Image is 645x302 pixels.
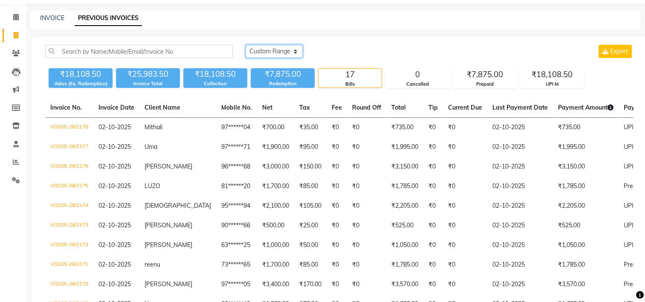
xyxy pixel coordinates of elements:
[386,137,423,157] td: ₹1,995.00
[145,202,211,209] span: [DEMOGRAPHIC_DATA]
[145,123,162,131] span: Mithali
[624,280,645,288] span: Prepaid
[299,104,310,111] span: Tax
[386,81,449,88] div: Cancelled
[423,216,443,235] td: ₹0
[624,182,645,190] span: Prepaid
[423,255,443,275] td: ₹0
[487,118,553,138] td: 02-10-2025
[257,157,294,177] td: ₹3,000.00
[487,137,553,157] td: 02-10-2025
[145,221,192,229] span: [PERSON_NAME]
[423,137,443,157] td: ₹0
[453,81,516,88] div: Prepaid
[257,255,294,275] td: ₹1,700.00
[553,177,619,196] td: ₹1,785.00
[391,104,406,111] span: Total
[327,275,347,294] td: ₹0
[49,80,113,87] div: Value (Ex. Redemption)
[98,261,131,268] span: 02-10-2025
[45,118,93,138] td: V/2025-26/2178
[443,196,487,216] td: ₹0
[221,104,252,111] span: Mobile No.
[251,80,315,87] div: Redemption
[610,47,628,55] span: Export
[347,235,386,255] td: ₹0
[183,68,247,80] div: ₹18,108.50
[347,177,386,196] td: ₹0
[327,196,347,216] td: ₹0
[327,255,347,275] td: ₹0
[294,216,327,235] td: ₹25.00
[294,118,327,138] td: ₹35.00
[98,241,131,249] span: 02-10-2025
[453,69,516,81] div: ₹7,875.00
[553,137,619,157] td: ₹1,995.00
[98,221,131,229] span: 02-10-2025
[599,45,632,58] button: Export
[347,137,386,157] td: ₹0
[116,80,180,87] div: Invoice Total
[521,69,584,81] div: ₹18,108.50
[386,235,423,255] td: ₹1,050.00
[347,275,386,294] td: ₹0
[327,177,347,196] td: ₹0
[443,137,487,157] td: ₹0
[145,163,192,170] span: [PERSON_NAME]
[386,177,423,196] td: ₹1,785.00
[423,157,443,177] td: ₹0
[45,137,93,157] td: V/2025-26/2177
[262,104,272,111] span: Net
[145,261,160,268] span: reenu
[386,275,423,294] td: ₹3,570.00
[45,45,233,58] input: Search by Name/Mobile/Email/Invoice No
[624,261,645,268] span: Prepaid
[386,118,423,138] td: ₹735.00
[45,177,93,196] td: V/2025-26/2175
[553,118,619,138] td: ₹735.00
[553,196,619,216] td: ₹2,205.00
[145,280,192,288] span: [PERSON_NAME]
[443,177,487,196] td: ₹0
[553,255,619,275] td: ₹1,785.00
[98,143,131,151] span: 02-10-2025
[443,157,487,177] td: ₹0
[487,177,553,196] td: 02-10-2025
[553,216,619,235] td: ₹525.00
[294,177,327,196] td: ₹85.00
[251,68,315,80] div: ₹7,875.00
[45,235,93,255] td: V/2025-26/2172
[257,275,294,294] td: ₹3,400.00
[492,104,548,111] span: Last Payment Date
[98,163,131,170] span: 02-10-2025
[423,118,443,138] td: ₹0
[558,104,613,111] span: Payment Amount
[624,241,640,249] span: UPI M
[443,235,487,255] td: ₹0
[327,137,347,157] td: ₹0
[98,280,131,288] span: 02-10-2025
[257,177,294,196] td: ₹1,700.00
[487,255,553,275] td: 02-10-2025
[553,275,619,294] td: ₹3,570.00
[145,143,157,151] span: Uma
[386,255,423,275] td: ₹1,785.00
[49,68,113,80] div: ₹18,108.50
[40,14,64,22] a: INVOICE
[423,275,443,294] td: ₹0
[448,104,482,111] span: Current Due
[327,216,347,235] td: ₹0
[116,68,180,80] div: ₹25,983.50
[347,157,386,177] td: ₹0
[294,275,327,294] td: ₹170.00
[423,196,443,216] td: ₹0
[327,118,347,138] td: ₹0
[386,69,449,81] div: 0
[624,163,640,170] span: UPI M
[553,235,619,255] td: ₹1,050.00
[624,123,640,131] span: UPI M
[257,137,294,157] td: ₹1,900.00
[145,182,160,190] span: LUZO
[624,202,640,209] span: UPI M
[443,118,487,138] td: ₹0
